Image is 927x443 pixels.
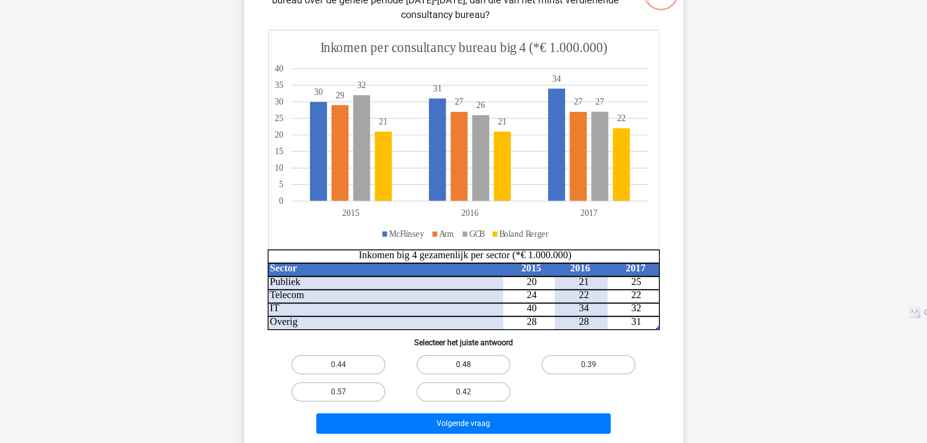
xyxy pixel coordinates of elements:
[499,229,548,239] tspan: Boland Rerger
[279,196,283,206] tspan: 0
[274,163,283,173] tspan: 10
[579,276,589,287] tspan: 21
[270,276,300,287] tspan: Publiek
[527,303,537,314] tspan: 40
[579,316,589,327] tspan: 28
[433,83,442,93] tspan: 31
[631,289,641,300] tspan: 22
[291,355,385,374] label: 0.44
[316,413,611,434] button: Volgende vraag
[417,382,510,402] label: 0.42
[625,263,645,273] tspan: 2017
[314,87,323,97] tspan: 30
[389,229,424,239] tspan: McFlinsey
[417,355,510,374] label: 0.48
[527,276,537,287] tspan: 20
[579,303,589,314] tspan: 34
[631,303,641,314] tspan: 32
[274,97,283,107] tspan: 30
[270,263,297,273] tspan: Sector
[357,80,366,90] tspan: 32
[379,117,506,127] tspan: 2121
[552,73,561,84] tspan: 34
[439,229,454,239] tspan: Arm
[274,63,283,73] tspan: 40
[542,355,636,374] label: 0.39
[274,80,283,90] tspan: 35
[595,97,604,107] tspan: 27
[274,146,283,157] tspan: 15
[359,249,571,261] tspan: Inkomen big 4 gezamenlijk per sector (*€ 1.000.000)
[336,90,345,100] tspan: 29
[274,130,283,140] tspan: 20
[270,303,279,314] tspan: IT
[579,289,589,300] tspan: 22
[342,208,598,218] tspan: 201520162017
[260,330,668,347] h6: Selecteer het juiste antwoord
[469,229,485,239] tspan: GCB
[270,289,304,300] tspan: Telecom
[527,289,537,300] tspan: 24
[291,382,385,402] label: 0.57
[631,276,641,287] tspan: 25
[274,113,283,124] tspan: 25
[521,263,541,273] tspan: 2015
[270,316,297,327] tspan: Overig
[279,179,283,190] tspan: 5
[617,113,626,124] tspan: 22
[570,263,590,273] tspan: 2016
[527,316,537,327] tspan: 28
[320,39,607,56] tspan: Inkomen per consultancy bureau big 4 (*€ 1.000.000)
[476,100,485,110] tspan: 26
[631,316,641,327] tspan: 31
[454,97,582,107] tspan: 2727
